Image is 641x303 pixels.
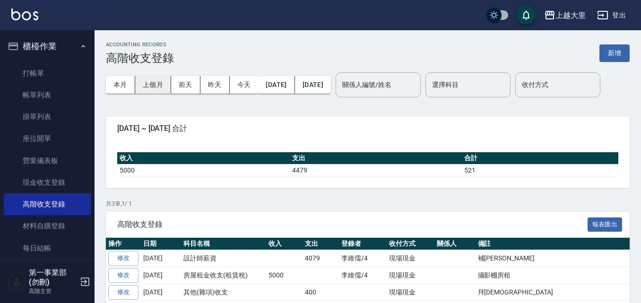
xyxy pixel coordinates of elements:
[171,76,200,94] button: 前天
[106,199,630,208] p: 共 3 筆, 1 / 1
[339,267,387,284] td: 李維儒/4
[4,128,91,149] a: 座位開單
[303,250,339,267] td: 4079
[4,62,91,84] a: 打帳單
[106,42,174,48] h2: ACCOUNTING RECORDS
[588,219,623,228] a: 報表匯出
[303,284,339,301] td: 400
[4,172,91,193] a: 現金收支登錄
[135,76,171,94] button: 上個月
[295,76,331,94] button: [DATE]
[290,164,462,176] td: 4479
[462,152,618,164] th: 合計
[339,238,387,250] th: 登錄者
[4,84,91,106] a: 帳單列表
[387,250,434,267] td: 現場現金
[200,76,230,94] button: 昨天
[4,193,91,215] a: 高階收支登錄
[4,237,91,259] a: 每日結帳
[303,238,339,250] th: 支出
[108,251,139,266] a: 修改
[266,267,303,284] td: 5000
[117,220,588,229] span: 高階收支登錄
[141,267,181,284] td: [DATE]
[29,268,77,287] h5: 第一事業部 (勿刪)
[108,285,139,300] a: 修改
[181,284,266,301] td: 其他(雜項)收支
[517,6,536,25] button: save
[387,267,434,284] td: 現場現金
[4,34,91,59] button: 櫃檯作業
[181,267,266,284] td: 房屋租金收支(租賃稅)
[387,238,434,250] th: 收付方式
[290,152,462,164] th: 支出
[106,76,135,94] button: 本月
[258,76,295,94] button: [DATE]
[117,124,618,133] span: [DATE] ~ [DATE] 合計
[106,52,174,65] h3: 高階收支登錄
[108,268,139,283] a: 修改
[8,272,26,291] img: Person
[141,284,181,301] td: [DATE]
[540,6,589,25] button: 上越大里
[588,217,623,232] button: 報表匯出
[181,250,266,267] td: 設計師薪資
[181,238,266,250] th: 科目名稱
[11,9,38,20] img: Logo
[141,238,181,250] th: 日期
[599,44,630,62] button: 新增
[593,7,630,24] button: 登出
[4,215,91,237] a: 材料自購登錄
[4,259,91,281] a: 排班表
[230,76,259,94] button: 今天
[117,152,290,164] th: 收入
[117,164,290,176] td: 5000
[29,287,77,295] p: 高階主管
[141,250,181,267] td: [DATE]
[266,238,303,250] th: 收入
[434,238,476,250] th: 關係人
[555,9,586,21] div: 上越大里
[4,106,91,128] a: 掛單列表
[599,48,630,57] a: 新增
[462,164,618,176] td: 521
[106,238,141,250] th: 操作
[4,150,91,172] a: 營業儀表板
[387,284,434,301] td: 現場現金
[339,250,387,267] td: 李維儒/4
